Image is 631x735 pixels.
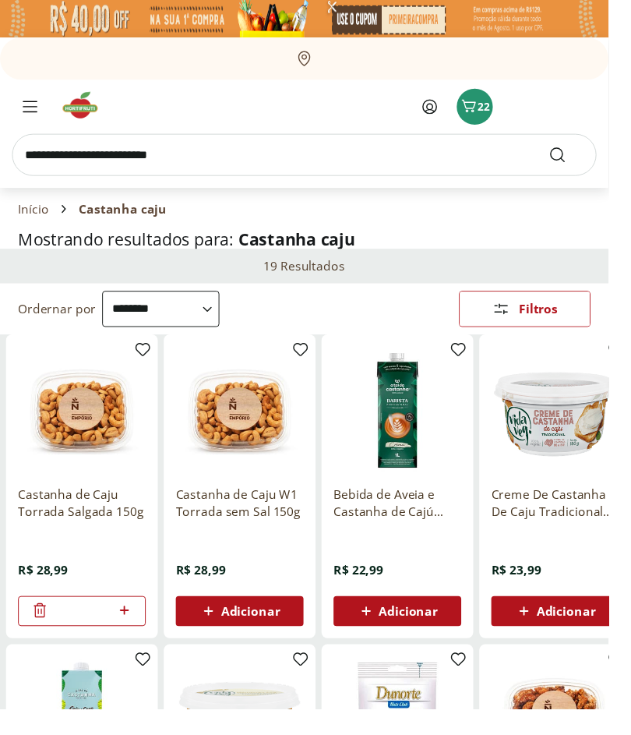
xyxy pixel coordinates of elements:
input: search [12,139,619,182]
img: Castanha de Caju Torrada Salgada 150g [19,359,151,492]
button: Submit Search [569,151,606,170]
a: Castanha de Caju Torrada Salgada 150g [19,504,151,539]
span: Adicionar [229,627,290,640]
img: Castanha de Caju W1 Torrada sem Sal 150g [182,359,315,492]
label: Ordernar por [19,312,100,329]
span: R$ 22,99 [346,582,397,599]
img: Bebida de Aveia e Castanha de Cajú Barista A tal da Castanha 1 Litro [346,359,478,492]
a: Bebida de Aveia e Castanha de Cajú Barista A tal da Castanha 1 Litro [346,504,478,539]
a: Início [19,210,51,224]
button: Carrinho [474,92,511,129]
button: Adicionar [182,618,315,649]
span: R$ 23,99 [509,582,561,599]
h1: Mostrando resultados para: [19,239,612,258]
span: R$ 28,99 [182,582,234,599]
svg: Abrir Filtros [510,311,529,330]
span: Castanha caju [82,210,173,224]
span: R$ 28,99 [19,582,70,599]
span: Adicionar [393,627,453,640]
span: Adicionar [556,627,617,640]
h2: 19 Resultados [273,267,358,284]
span: Filtros [538,314,578,327]
button: Adicionar [346,618,478,649]
span: Castanha caju [247,236,368,260]
button: Menu [12,92,50,129]
img: Hortifruti [62,94,115,125]
button: Filtros [476,302,612,339]
a: Castanha de Caju W1 Torrada sem Sal 150g [182,504,315,539]
span: 22 [495,103,508,118]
